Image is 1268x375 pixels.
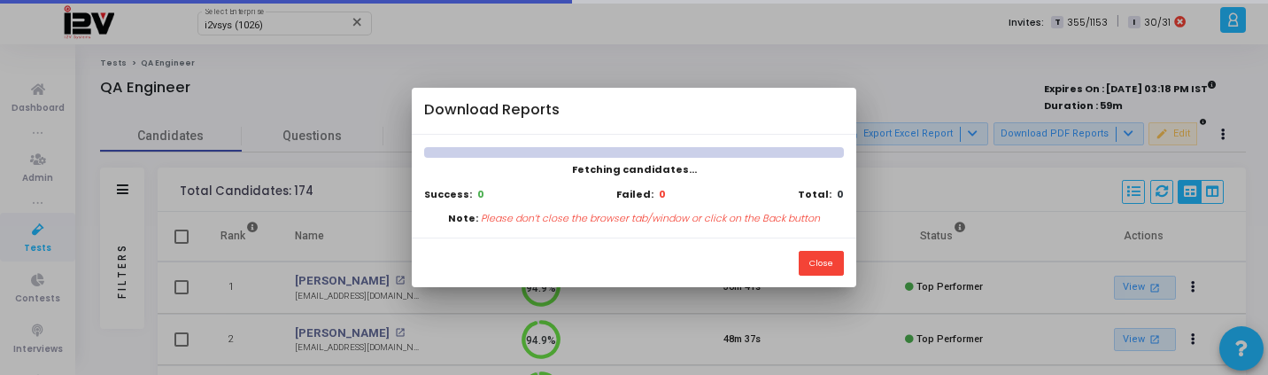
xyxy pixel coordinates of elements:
button: Close [799,251,844,275]
b: 0 [659,187,666,202]
span: Fetching candidates... [572,162,697,176]
b: Total: [798,187,831,201]
b: Success: [424,187,472,201]
b: 0 [837,187,844,201]
b: Note: [448,211,478,226]
h4: Download Reports [424,99,560,121]
b: 0 [477,187,484,201]
b: Failed: [616,187,653,202]
p: Please don’t close the browser tab/window or click on the Back button [481,211,820,226]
